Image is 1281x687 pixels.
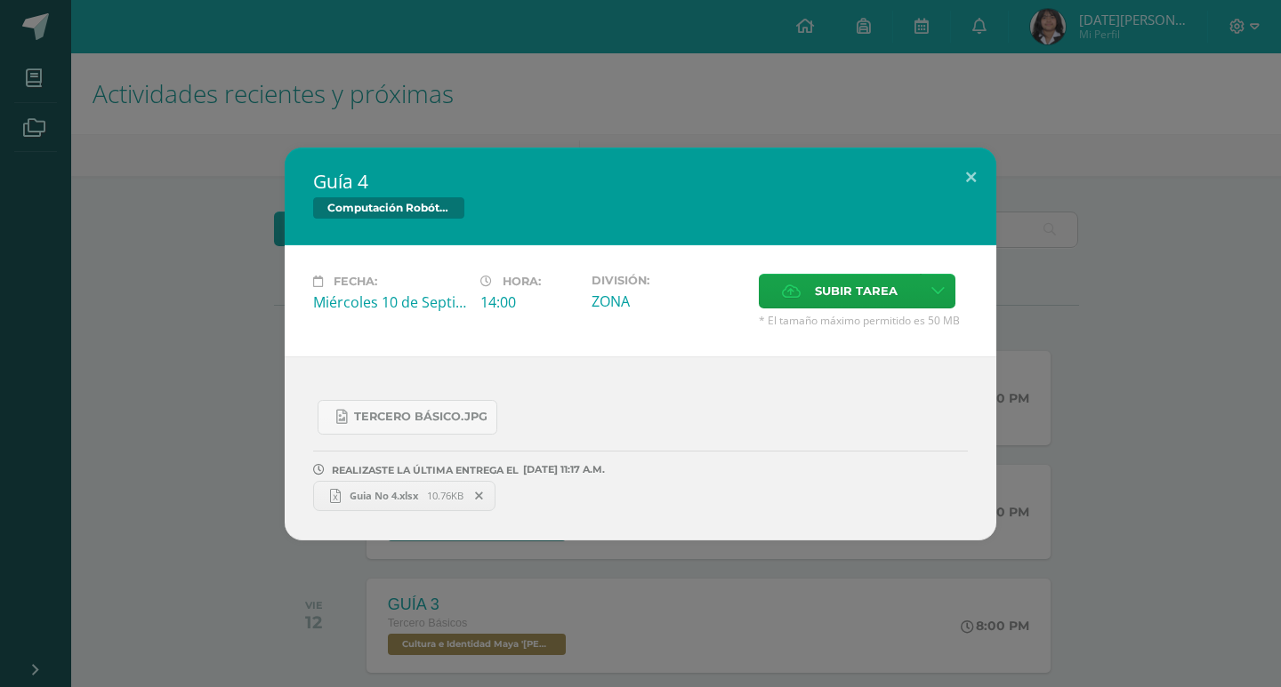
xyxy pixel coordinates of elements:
a: Guia No 4.xlsx 10.76KB [313,481,495,511]
span: Hora: [503,275,541,288]
span: * El tamaño máximo permitido es 50 MB [759,313,968,328]
h2: Guía 4 [313,169,968,194]
span: Fecha: [334,275,377,288]
span: Tercero Básico.jpg [354,410,487,424]
div: 14:00 [480,292,577,312]
span: Remover entrega [464,486,495,506]
a: Tercero Básico.jpg [318,400,497,435]
button: Close (Esc) [946,148,996,208]
span: 10.76KB [427,489,463,502]
div: Miércoles 10 de Septiembre [313,292,466,312]
div: ZONA [592,292,745,311]
label: División: [592,274,745,287]
span: Subir tarea [815,275,898,308]
span: Computación Robótica [313,197,464,219]
span: Guia No 4.xlsx [341,489,427,502]
span: REALIZASTE LA ÚLTIMA ENTREGA EL [332,464,519,476]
